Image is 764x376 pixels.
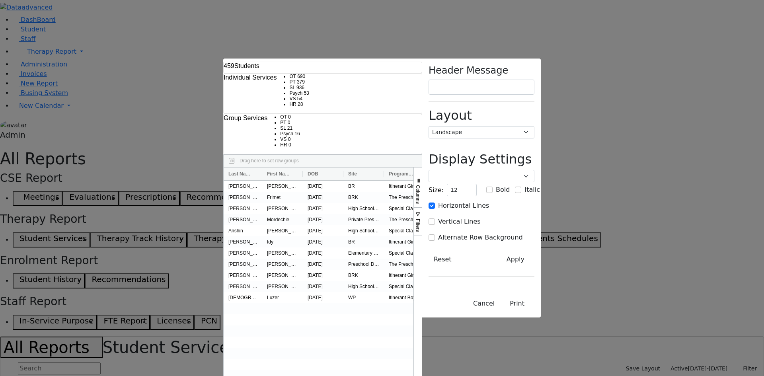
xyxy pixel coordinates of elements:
[384,192,425,203] div: The Preschool Itinerant
[289,101,296,107] span: HR
[384,270,425,281] div: Itinerant Girls
[224,62,259,70] h6: Students
[224,192,262,203] div: [PERSON_NAME]
[343,259,384,270] div: Preschool Division
[262,225,303,236] div: [PERSON_NAME]
[224,181,262,192] div: [PERSON_NAME]
[303,181,343,192] div: [DATE]
[298,101,303,107] span: 28
[384,203,425,214] div: Special Class - K12
[224,337,668,348] div: Press SPACE to select this row.
[413,207,422,236] button: Filters
[288,136,291,142] span: 0
[280,136,286,142] span: VS
[303,225,343,236] div: [DATE]
[224,292,668,303] div: Press SPACE to select this row.
[303,281,343,292] div: [DATE]
[224,270,262,281] div: [PERSON_NAME]
[348,171,357,177] span: Site
[303,270,343,281] div: [DATE]
[224,214,262,225] div: [PERSON_NAME]
[224,236,262,247] div: [PERSON_NAME]
[384,281,425,292] div: Special Class - K12
[429,252,457,267] button: Reset
[224,236,668,247] div: Press SPACE to select this row.
[389,171,413,177] span: Program Type
[343,270,384,281] div: BRK
[280,120,286,125] span: PT
[343,225,384,236] div: High School Boys Division
[413,174,422,207] button: Columns
[438,201,489,210] label: Horizontal Lines
[289,85,295,90] span: SL
[267,171,292,177] span: First Name
[289,90,302,96] span: Psych
[280,125,286,131] span: SL
[262,214,303,225] div: Mordechie
[343,292,384,303] div: WP
[224,192,668,203] div: Press SPACE to select this row.
[262,292,303,303] div: Luzer
[224,203,262,214] div: [PERSON_NAME]
[224,259,668,270] div: Press SPACE to select this row.
[429,65,534,76] h4: Header Message
[384,225,425,236] div: Special Class - K12
[289,79,295,85] span: PT
[224,214,668,225] div: Press SPACE to select this row.
[224,225,668,236] div: Press SPACE to select this row.
[384,181,425,192] div: Itinerant Girls
[224,281,668,292] div: Press SPACE to select this row.
[224,303,668,314] div: Press SPACE to select this row.
[224,314,668,325] div: Press SPACE to select this row.
[287,125,292,131] span: 21
[303,259,343,270] div: [DATE]
[497,252,534,267] button: Apply
[224,325,668,337] div: Press SPACE to select this row.
[289,74,296,79] span: OT
[262,203,303,214] div: [PERSON_NAME]
[415,219,421,232] span: Filters
[224,281,262,292] div: [PERSON_NAME]
[280,131,293,136] span: Psych
[294,131,300,136] span: 16
[303,192,343,203] div: [DATE]
[224,114,267,122] h6: Group Services
[468,296,500,311] button: Close
[303,236,343,247] div: [DATE]
[415,185,421,204] span: Columns
[438,217,481,226] label: Vertical Lines
[224,259,262,270] div: [PERSON_NAME]
[289,96,296,101] span: VS
[297,96,302,101] span: 54
[524,185,540,195] label: Italic
[262,247,303,259] div: [PERSON_NAME]
[500,296,534,311] button: Print
[343,181,384,192] div: BR
[224,247,262,259] div: [PERSON_NAME]
[224,74,277,81] h6: Individual Services
[343,192,384,203] div: BRK
[429,152,534,167] h2: Display Settings
[384,292,425,303] div: Itinerant Boys
[343,236,384,247] div: BR
[224,62,234,69] span: 459
[303,214,343,225] div: [DATE]
[384,247,425,259] div: Special Class - K12
[343,247,384,259] div: Elementary Division
[262,281,303,292] div: [PERSON_NAME]
[303,247,343,259] div: [DATE]
[224,292,262,303] div: [DEMOGRAPHIC_DATA]
[280,142,287,148] span: HR
[343,281,384,292] div: High School Boys Division
[297,79,305,85] span: 379
[288,120,290,125] span: 0
[303,292,343,303] div: [DATE]
[262,192,303,203] div: Frimet
[224,247,668,259] div: Press SPACE to select this row.
[384,259,425,270] div: The Preschool Half-Day
[240,158,299,164] span: Drag here to set row groups
[429,108,534,123] h2: Layout
[280,114,286,120] span: OT
[384,236,425,247] div: Itinerant Girls
[343,203,384,214] div: High School Girls Division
